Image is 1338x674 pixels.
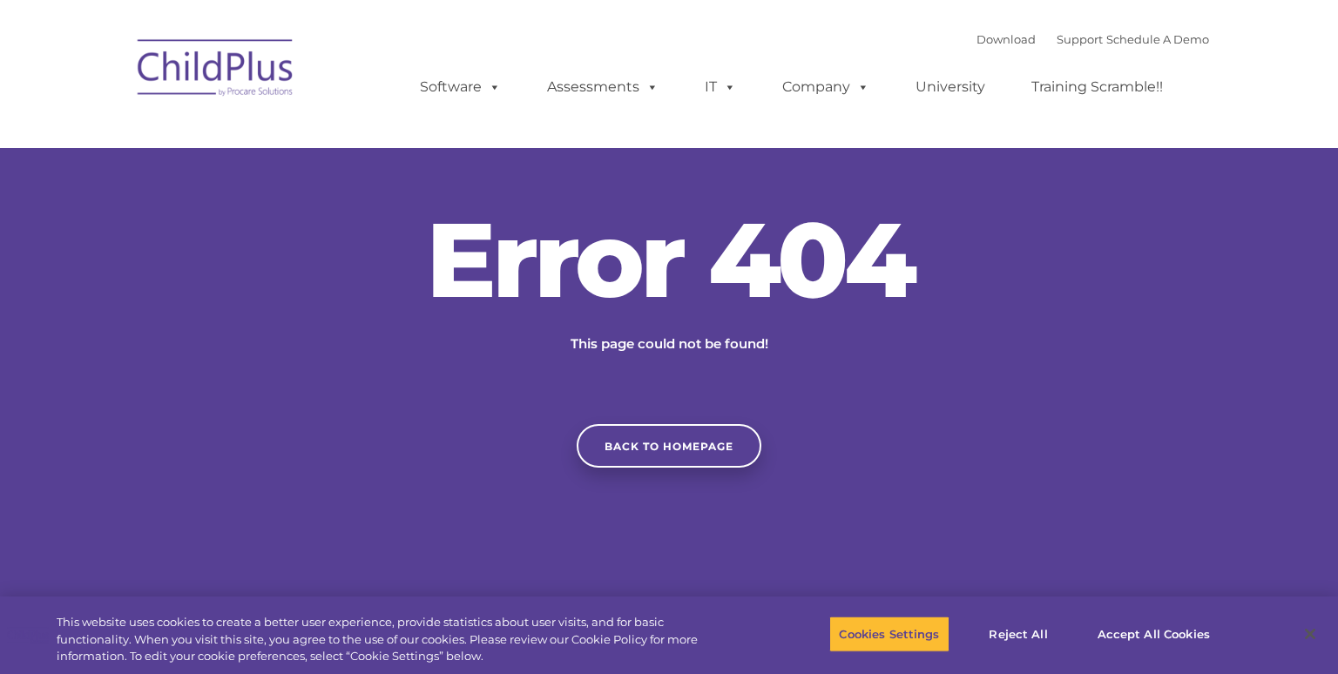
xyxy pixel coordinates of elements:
[486,334,852,354] p: This page could not be found!
[687,70,753,104] a: IT
[530,70,676,104] a: Assessments
[129,27,303,114] img: ChildPlus by Procare Solutions
[1088,616,1220,652] button: Accept All Cookies
[1291,615,1329,653] button: Close
[898,70,1003,104] a: University
[765,70,887,104] a: Company
[1014,70,1180,104] a: Training Scramble!!
[577,424,761,468] a: Back to homepage
[402,70,518,104] a: Software
[1106,32,1209,46] a: Schedule A Demo
[408,207,930,312] h2: Error 404
[1057,32,1103,46] a: Support
[976,32,1209,46] font: |
[964,616,1073,652] button: Reject All
[976,32,1036,46] a: Download
[829,616,949,652] button: Cookies Settings
[57,614,736,665] div: This website uses cookies to create a better user experience, provide statistics about user visit...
